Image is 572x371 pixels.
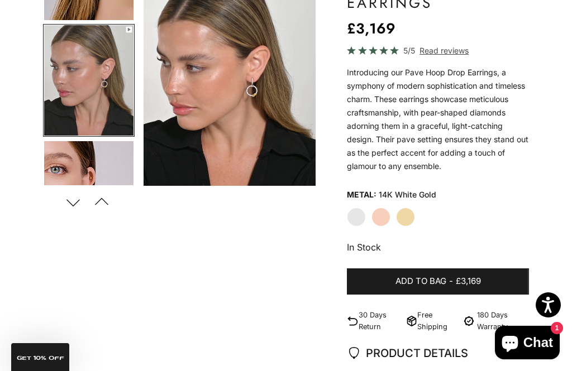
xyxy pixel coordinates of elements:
a: 5/5 Read reviews [347,44,529,57]
button: Go to item 7 [43,140,135,253]
span: GET 10% Off [17,355,64,361]
span: 5/5 [403,44,415,57]
inbox-online-store-chat: Shopify online store chat [492,326,563,362]
variant-option-value: 14K White Gold [379,186,436,203]
p: In Stock [347,240,529,254]
img: #YellowGold #RoseGold #WhiteGold [44,25,134,136]
span: £3,169 [456,274,481,288]
img: #YellowGold #WhiteGold #RoseGold [44,141,134,252]
legend: Metal: [347,186,376,203]
div: GET 10% Off [11,343,69,371]
p: 30 Days Return [359,309,402,333]
span: Read reviews [420,44,469,57]
span: Add to bag [395,274,446,288]
p: Free Shipping [417,309,456,333]
button: Add to bag-£3,169 [347,268,529,295]
button: Go to item 6 [43,24,135,137]
span: PRODUCT DETAILS [347,344,468,363]
div: Introducing our Pave Hoop Drop Earrings, a symphony of modern sophistication and timeless charm. ... [347,66,529,173]
sale-price: £3,169 [347,17,395,40]
p: 180 Days Warranty [477,309,529,333]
